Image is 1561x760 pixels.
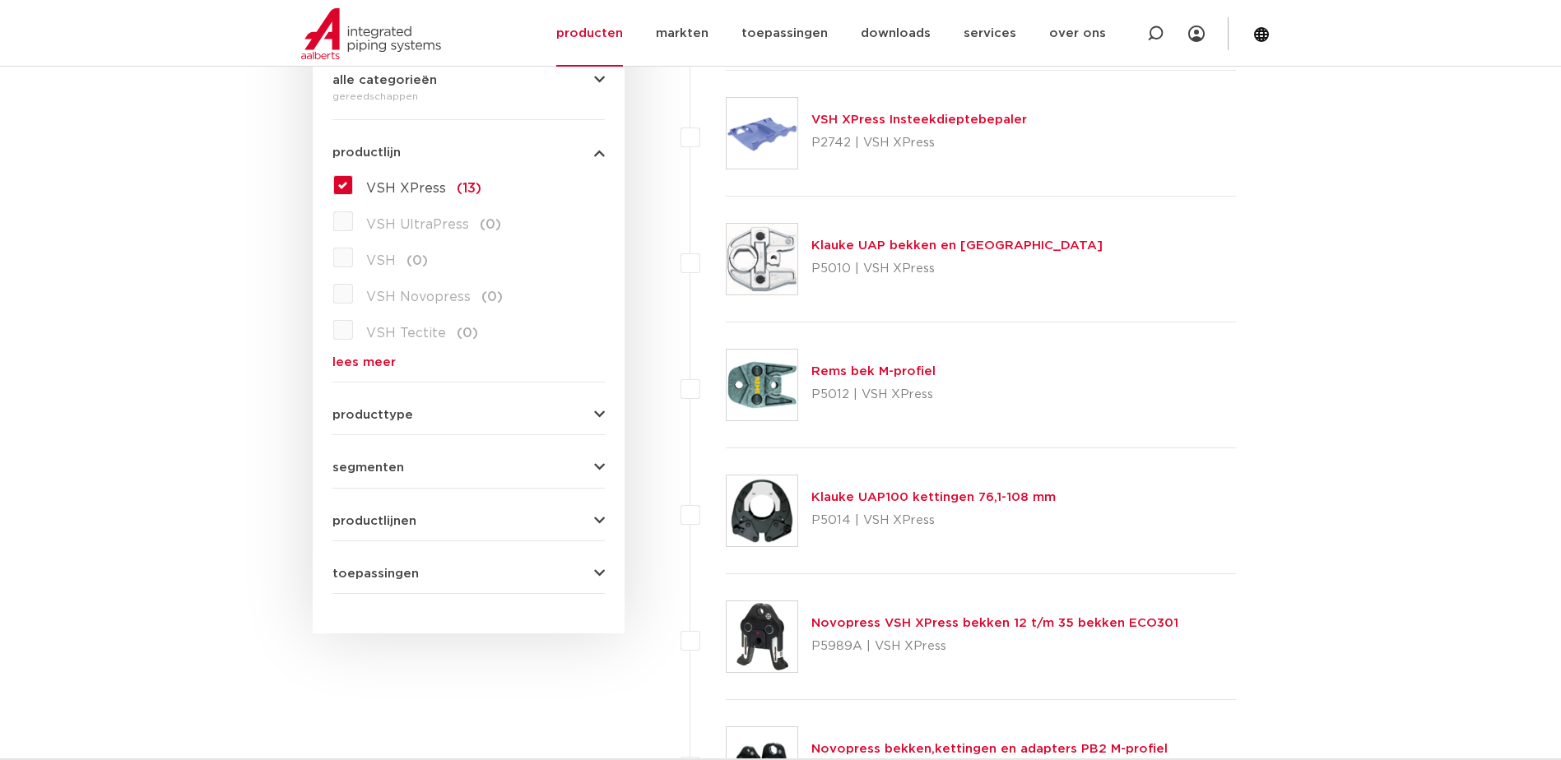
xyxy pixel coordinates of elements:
a: VSH XPress Insteekdieptebepaler [811,114,1027,126]
span: segmenten [332,461,404,474]
p: P5012 | VSH XPress [811,382,936,408]
a: Klauke UAP bekken en [GEOGRAPHIC_DATA] [811,239,1103,252]
div: gereedschappen [332,86,605,106]
a: Klauke UAP100 kettingen 76,1-108 mm [811,491,1056,503]
a: Novopress bekken,kettingen en adapters PB2 M-profiel [811,743,1168,755]
span: (13) [457,182,481,195]
span: (0) [407,254,428,267]
span: VSH Tectite [366,327,446,340]
span: VSH UltraPress [366,218,469,231]
a: lees meer [332,356,605,368]
span: producttype [332,409,413,421]
img: Thumbnail for Novopress VSH XPress bekken 12 t/m 35 bekken ECO301 [727,601,797,672]
span: VSH Novopress [366,290,471,304]
p: P5014 | VSH XPress [811,507,1056,534]
button: alle categorieën [332,74,605,86]
span: VSH [366,254,396,267]
a: Rems bek M-profiel [811,365,936,378]
span: (0) [480,218,501,231]
span: productlijnen [332,515,416,527]
span: VSH XPress [366,182,446,195]
button: productlijn [332,146,605,159]
span: (0) [457,327,478,340]
img: Thumbnail for Klauke UAP100 kettingen 76,1-108 mm [727,475,797,546]
img: Thumbnail for Klauke UAP bekken en kettingen [727,224,797,294]
span: toepassingen [332,568,419,580]
button: producttype [332,409,605,421]
p: P2742 | VSH XPress [811,130,1027,156]
span: productlijn [332,146,401,159]
button: productlijnen [332,515,605,527]
button: toepassingen [332,568,605,580]
a: Novopress VSH XPress bekken 12 t/m 35 bekken ECO301 [811,617,1178,629]
img: Thumbnail for VSH XPress Insteekdieptebepaler [727,98,797,169]
img: Thumbnail for Rems bek M-profiel [727,350,797,420]
button: segmenten [332,461,605,474]
span: alle categorieën [332,74,437,86]
p: P5010 | VSH XPress [811,256,1103,282]
p: P5989A | VSH XPress [811,633,1178,660]
span: (0) [481,290,503,304]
